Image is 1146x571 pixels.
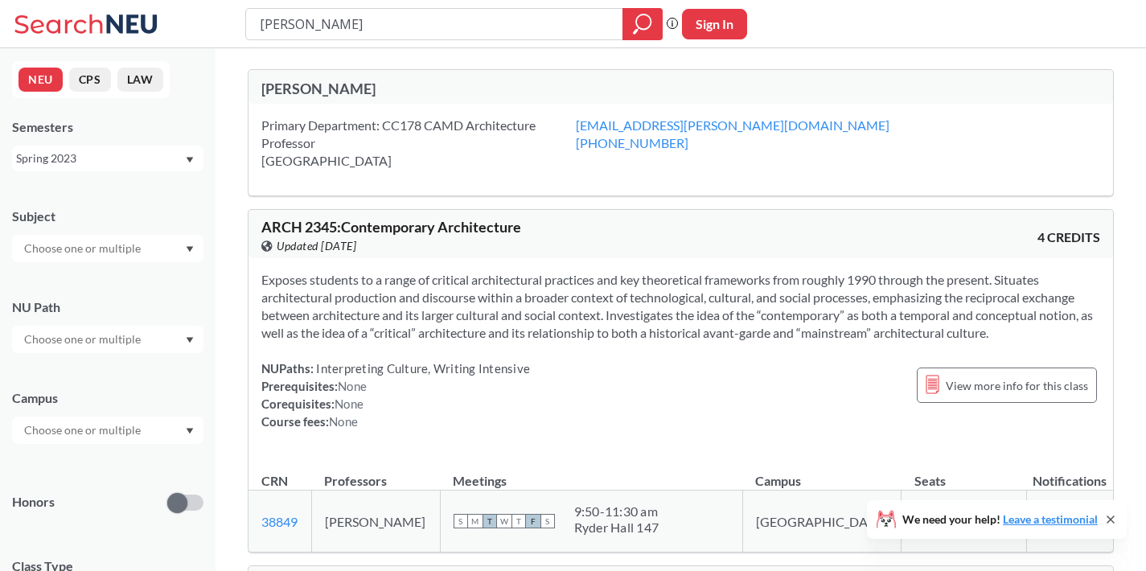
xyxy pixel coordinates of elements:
[12,389,203,407] div: Campus
[1037,228,1100,246] span: 4 CREDITS
[69,68,111,92] button: CPS
[1027,456,1114,491] th: Notifications
[511,514,526,528] span: T
[12,235,203,262] div: Dropdown arrow
[540,514,555,528] span: S
[12,298,203,316] div: NU Path
[742,456,901,491] th: Campus
[338,379,367,393] span: None
[261,218,521,236] span: ARCH 2345 : Contemporary Architecture
[946,376,1088,396] span: View more info for this class
[576,135,688,150] a: [PHONE_NUMBER]
[261,80,681,97] div: [PERSON_NAME]
[497,514,511,528] span: W
[186,428,194,434] svg: Dropdown arrow
[186,157,194,163] svg: Dropdown arrow
[633,13,652,35] svg: magnifying glass
[329,414,358,429] span: None
[261,472,288,490] div: CRN
[742,491,901,553] td: [GEOGRAPHIC_DATA]
[311,491,440,553] td: [PERSON_NAME]
[483,514,497,528] span: T
[311,456,440,491] th: Professors
[261,117,576,170] div: Primary Department: CC178 CAMD Architecture Professor [GEOGRAPHIC_DATA]
[902,456,1027,491] th: Seats
[12,417,203,444] div: Dropdown arrow
[576,117,889,133] a: [EMAIL_ADDRESS][PERSON_NAME][DOMAIN_NAME]
[440,456,742,491] th: Meetings
[12,493,55,511] p: Honors
[16,239,151,258] input: Choose one or multiple
[902,514,1098,525] span: We need your help!
[12,326,203,353] div: Dropdown arrow
[261,514,298,529] a: 38849
[682,9,747,39] button: Sign In
[117,68,163,92] button: LAW
[261,272,1093,340] span: Exposes students to a range of critical architectural practices and key theoretical frameworks fr...
[574,503,659,520] div: 9:50 - 11:30 am
[335,396,364,411] span: None
[314,361,530,376] span: Interpreting Culture, Writing Intensive
[16,150,184,167] div: Spring 2023
[526,514,540,528] span: F
[16,330,151,349] input: Choose one or multiple
[16,421,151,440] input: Choose one or multiple
[454,514,468,528] span: S
[468,514,483,528] span: M
[277,237,356,255] span: Updated [DATE]
[258,10,611,38] input: Class, professor, course number, "phrase"
[18,68,63,92] button: NEU
[12,118,203,136] div: Semesters
[186,337,194,343] svg: Dropdown arrow
[261,359,530,430] div: NUPaths: Prerequisites: Corequisites: Course fees:
[186,246,194,253] svg: Dropdown arrow
[1003,512,1098,526] a: Leave a testimonial
[622,8,663,40] div: magnifying glass
[574,520,659,536] div: Ryder Hall 147
[12,146,203,171] div: Spring 2023Dropdown arrow
[12,207,203,225] div: Subject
